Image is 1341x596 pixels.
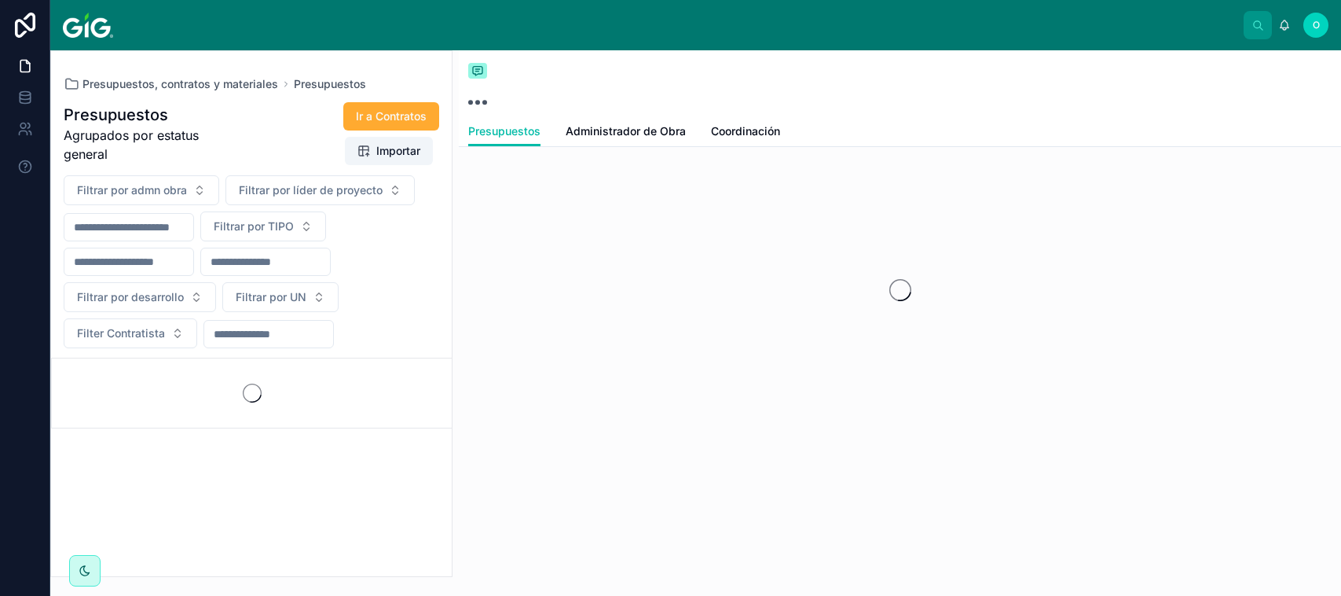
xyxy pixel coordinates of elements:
button: Select Button [64,175,219,205]
button: Select Button [222,282,339,312]
a: Coordinación [711,117,780,149]
span: Presupuestos, contratos y materiales [82,76,278,92]
span: Ir a Contratos [356,109,427,124]
span: Presupuestos [468,123,540,139]
span: Administrador de Obra [566,123,686,139]
a: Presupuestos, contratos y materiales [64,76,278,92]
span: Filtrar por desarrollo [77,289,184,305]
a: Presupuestos [468,117,540,147]
span: Coordinación [711,123,780,139]
a: Administrador de Obra [566,117,686,149]
span: Filtrar por UN [236,289,306,305]
span: Importar [376,143,420,159]
span: Filtrar por líder de proyecto [239,182,383,198]
img: App logo [63,13,113,38]
span: Filter Contratista [77,326,165,341]
button: Select Button [64,282,216,312]
button: Select Button [200,212,326,241]
button: Select Button [225,175,415,205]
span: Filtrar por TIPO [214,219,294,234]
span: O [1313,19,1320,31]
button: Importar [345,137,433,165]
div: scrollable content [126,22,1244,28]
a: Presupuestos [294,76,366,92]
button: Select Button [64,318,197,348]
span: Agrupados por estatus general [64,126,239,164]
h1: Presupuestos [64,104,239,126]
span: Filtrar por admn obra [77,182,187,198]
button: Ir a Contratos [343,102,439,131]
